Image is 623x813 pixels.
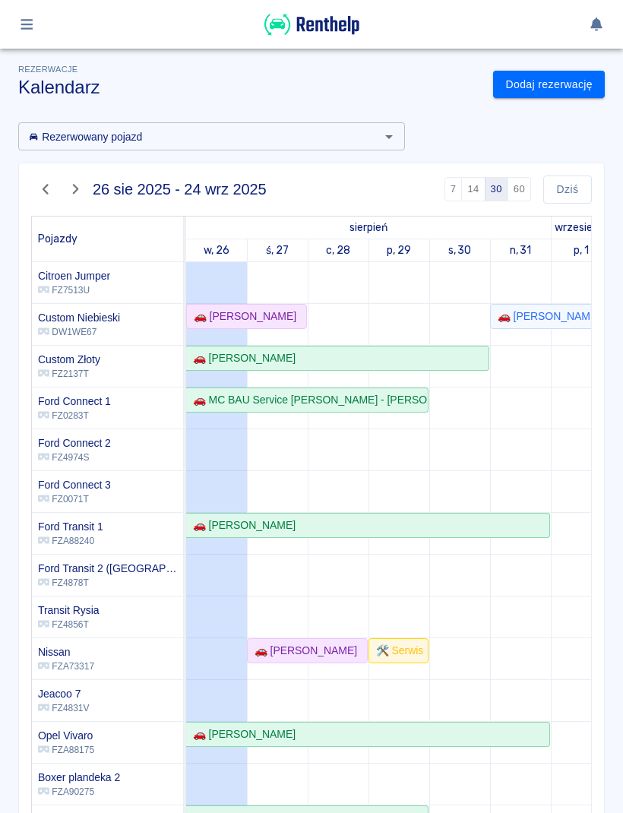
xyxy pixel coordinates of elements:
[38,770,120,785] h6: Boxer plandeka 2
[570,239,593,261] a: 1 września 2025
[38,576,177,590] p: FZ4878T
[38,435,111,451] h6: Ford Connect 2
[264,12,359,37] img: Renthelp logo
[38,367,100,381] p: FZ2137T
[38,310,120,325] h6: Custom Niebieski
[23,127,375,146] input: Wyszukaj i wybierz pojazdy...
[38,477,111,492] h6: Ford Connect 3
[38,492,111,506] p: FZ0071T
[461,177,485,201] button: 14 dni
[93,180,267,198] h4: 26 sie 2025 - 24 wrz 2025
[248,643,357,659] div: 🚗 [PERSON_NAME]
[38,394,111,409] h6: Ford Connect 1
[38,561,177,576] h6: Ford Transit 2 (Niemcy)
[38,352,100,367] h6: Custom Złoty
[38,618,100,631] p: FZ4856T
[38,743,94,757] p: FZA88175
[370,643,423,659] div: 🛠️ Serwis
[187,392,427,408] div: 🚗 MC BAU Service [PERSON_NAME] - [PERSON_NAME]
[18,65,77,74] span: Rezerwacje
[378,126,400,147] button: Otwórz
[38,409,111,422] p: FZ0283T
[188,308,296,324] div: 🚗 [PERSON_NAME]
[187,350,296,366] div: 🚗 [PERSON_NAME]
[200,239,233,261] a: 26 sierpnia 2025
[18,77,481,98] h3: Kalendarz
[38,233,77,245] span: Pojazdy
[444,239,476,261] a: 30 sierpnia 2025
[322,239,354,261] a: 28 sierpnia 2025
[38,701,89,715] p: FZ4831V
[38,660,94,673] p: FZA73317
[492,308,600,324] div: 🚗 [PERSON_NAME]
[552,217,603,239] a: 1 września 2025
[38,268,110,283] h6: Citroen Jumper
[38,686,89,701] h6: Jeacoo 7
[493,71,605,99] a: Dodaj rezerwację
[506,239,536,261] a: 31 sierpnia 2025
[38,603,100,618] h6: Transit Rysia
[187,517,296,533] div: 🚗 [PERSON_NAME]
[264,27,359,40] a: Renthelp logo
[38,534,103,548] p: FZA88240
[485,177,508,201] button: 30 dni
[38,644,94,660] h6: Nissan
[38,519,103,534] h6: Ford Transit 1
[383,239,415,261] a: 29 sierpnia 2025
[38,728,94,743] h6: Opel Vivaro
[38,283,110,297] p: FZ7513U
[38,325,120,339] p: DW1WE67
[187,726,296,742] div: 🚗 [PERSON_NAME]
[444,177,463,201] button: 7 dni
[38,451,111,464] p: FZ4974S
[543,176,592,204] button: Dziś
[346,217,391,239] a: 26 sierpnia 2025
[508,177,531,201] button: 60 dni
[262,239,293,261] a: 27 sierpnia 2025
[38,785,120,799] p: FZA90275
